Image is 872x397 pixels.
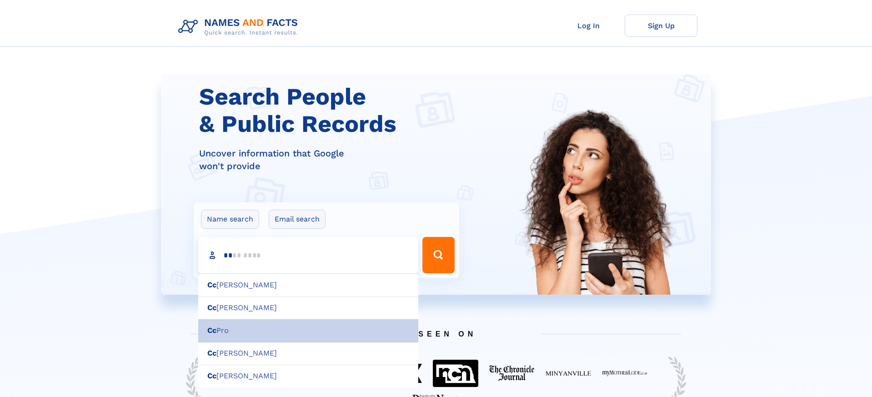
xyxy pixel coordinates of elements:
img: Featured on Minyanville [546,370,591,377]
b: Cc [207,303,216,312]
img: Featured on The Chronicle Journal [489,365,535,382]
img: Featured on NCN [433,360,478,387]
input: search input [198,237,418,273]
label: Email search [269,210,326,229]
b: Cc [207,349,216,357]
div: [PERSON_NAME] [198,342,418,365]
a: Log In [552,15,625,37]
a: Sign Up [625,15,697,37]
h1: Search People & Public Records [199,83,465,138]
b: Cc [207,326,216,335]
button: Search Button [422,237,454,273]
img: Logo Names and Facts [175,15,306,39]
div: [PERSON_NAME] [198,296,418,320]
div: [PERSON_NAME] [198,365,418,388]
div: Pro [198,319,418,342]
div: [PERSON_NAME] [198,274,418,297]
b: Cc [207,372,216,380]
b: Cc [207,281,216,289]
span: AS SEEN ON [177,319,695,349]
img: Featured on My Mother Lode [602,370,647,377]
div: Uncover information that Google won't provide [199,147,465,172]
img: Search People and Public records [513,107,682,340]
label: Name search [201,210,259,229]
